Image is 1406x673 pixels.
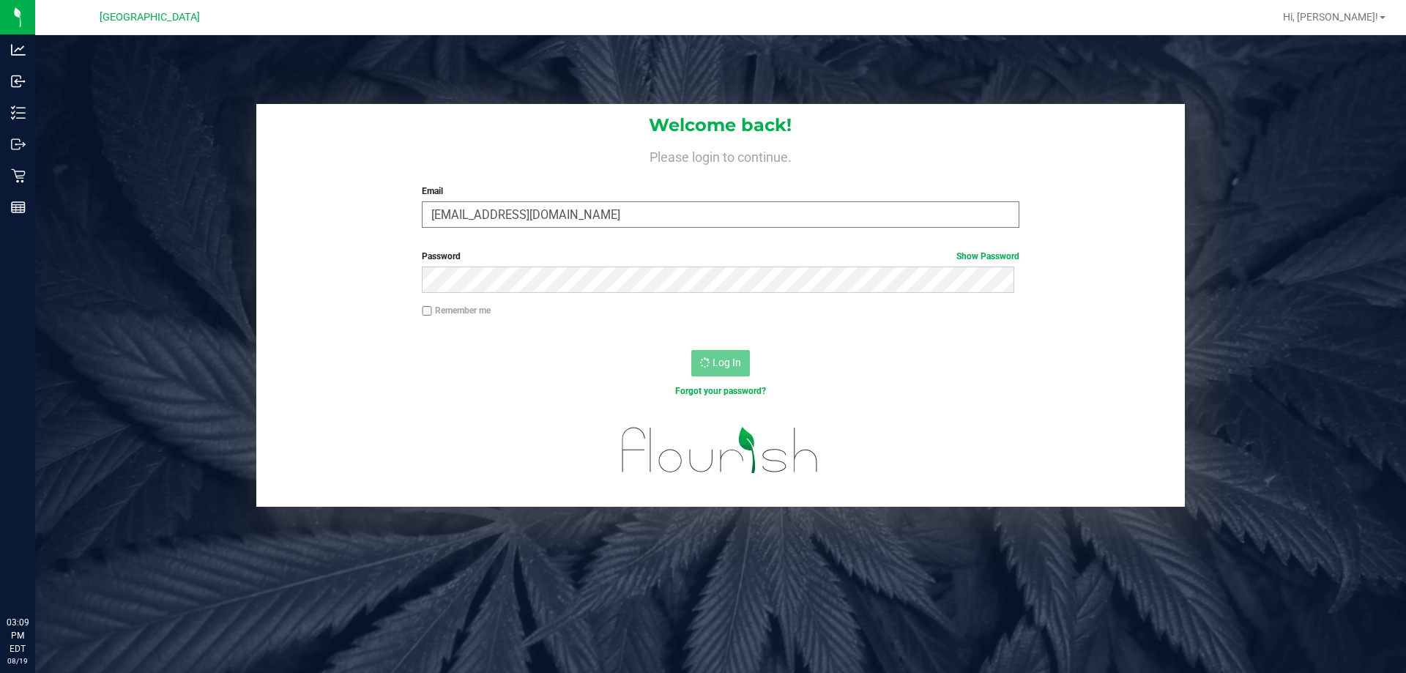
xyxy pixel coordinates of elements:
[1283,11,1378,23] span: Hi, [PERSON_NAME]!
[956,251,1019,261] a: Show Password
[256,116,1185,135] h1: Welcome back!
[11,200,26,215] inline-svg: Reports
[256,146,1185,164] h4: Please login to continue.
[422,251,461,261] span: Password
[11,105,26,120] inline-svg: Inventory
[11,168,26,183] inline-svg: Retail
[604,413,836,488] img: flourish_logo.svg
[7,616,29,655] p: 03:09 PM EDT
[422,304,491,317] label: Remember me
[7,655,29,666] p: 08/19
[691,350,750,376] button: Log In
[11,42,26,57] inline-svg: Analytics
[675,386,766,396] a: Forgot your password?
[100,11,200,23] span: [GEOGRAPHIC_DATA]
[11,137,26,152] inline-svg: Outbound
[713,357,741,368] span: Log In
[11,74,26,89] inline-svg: Inbound
[422,185,1019,198] label: Email
[422,306,432,316] input: Remember me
